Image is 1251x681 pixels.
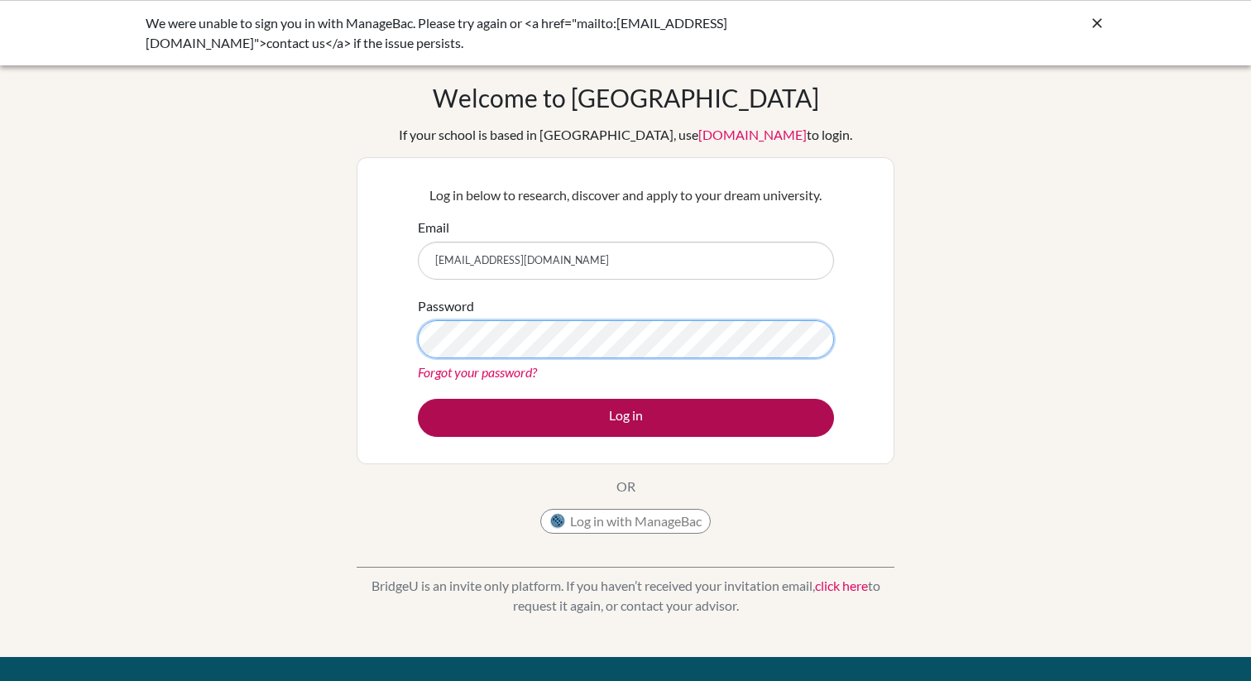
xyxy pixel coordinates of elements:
div: We were unable to sign you in with ManageBac. Please try again or <a href="mailto:[EMAIL_ADDRESS]... [146,13,857,53]
div: If your school is based in [GEOGRAPHIC_DATA], use to login. [399,125,852,145]
button: Log in [418,399,834,437]
button: Log in with ManageBac [540,509,711,534]
label: Email [418,218,449,237]
label: Password [418,296,474,316]
p: OR [616,477,635,496]
a: Forgot your password? [418,364,537,380]
a: [DOMAIN_NAME] [698,127,807,142]
p: Log in below to research, discover and apply to your dream university. [418,185,834,205]
a: click here [815,578,868,593]
p: BridgeU is an invite only platform. If you haven’t received your invitation email, to request it ... [357,576,894,616]
h1: Welcome to [GEOGRAPHIC_DATA] [433,83,819,113]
